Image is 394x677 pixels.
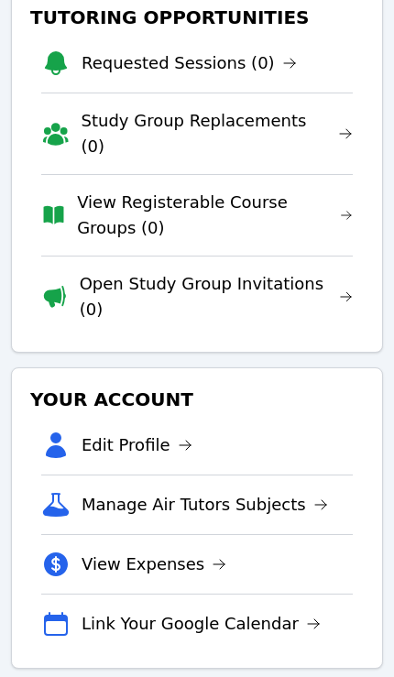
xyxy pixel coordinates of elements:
a: View Expenses [82,551,226,577]
a: Requested Sessions (0) [82,50,297,76]
a: Open Study Group Invitations (0) [80,271,353,322]
a: Edit Profile [82,432,192,458]
h3: Tutoring Opportunities [27,1,367,34]
h3: Your Account [27,383,367,416]
a: Manage Air Tutors Subjects [82,492,328,518]
a: Link Your Google Calendar [82,611,321,637]
a: View Registerable Course Groups (0) [77,190,353,241]
a: Study Group Replacements (0) [82,108,353,159]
